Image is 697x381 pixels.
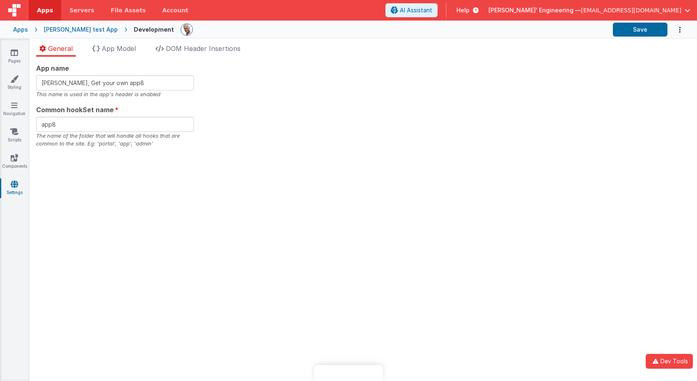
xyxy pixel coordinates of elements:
button: Dev Tools [646,354,693,369]
span: App name [36,63,69,73]
div: This name is used in the app's header is enabled [36,90,194,98]
span: Apps [37,6,53,14]
div: Development [134,25,174,34]
span: Help [456,6,470,14]
button: AI Assistant [385,3,438,17]
span: General [48,44,73,53]
button: Save [613,23,667,37]
div: Apps [13,25,28,34]
span: AI Assistant [400,6,432,14]
span: Servers [69,6,94,14]
div: [PERSON_NAME] test App [44,25,118,34]
span: [PERSON_NAME]' Engineering — [488,6,581,14]
button: Options [667,21,684,38]
span: Common hookSet name [36,105,114,115]
img: 11ac31fe5dc3d0eff3fbbbf7b26fa6e1 [181,24,193,35]
span: App Model [102,44,136,53]
span: DOM Header Insertions [166,44,241,53]
div: The name of the folder that will handle all hooks that are common to the site. Eg: 'portal', 'app... [36,132,194,148]
span: [EMAIL_ADDRESS][DOMAIN_NAME] [581,6,681,14]
span: File Assets [111,6,146,14]
button: [PERSON_NAME]' Engineering — [EMAIL_ADDRESS][DOMAIN_NAME] [488,6,690,14]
